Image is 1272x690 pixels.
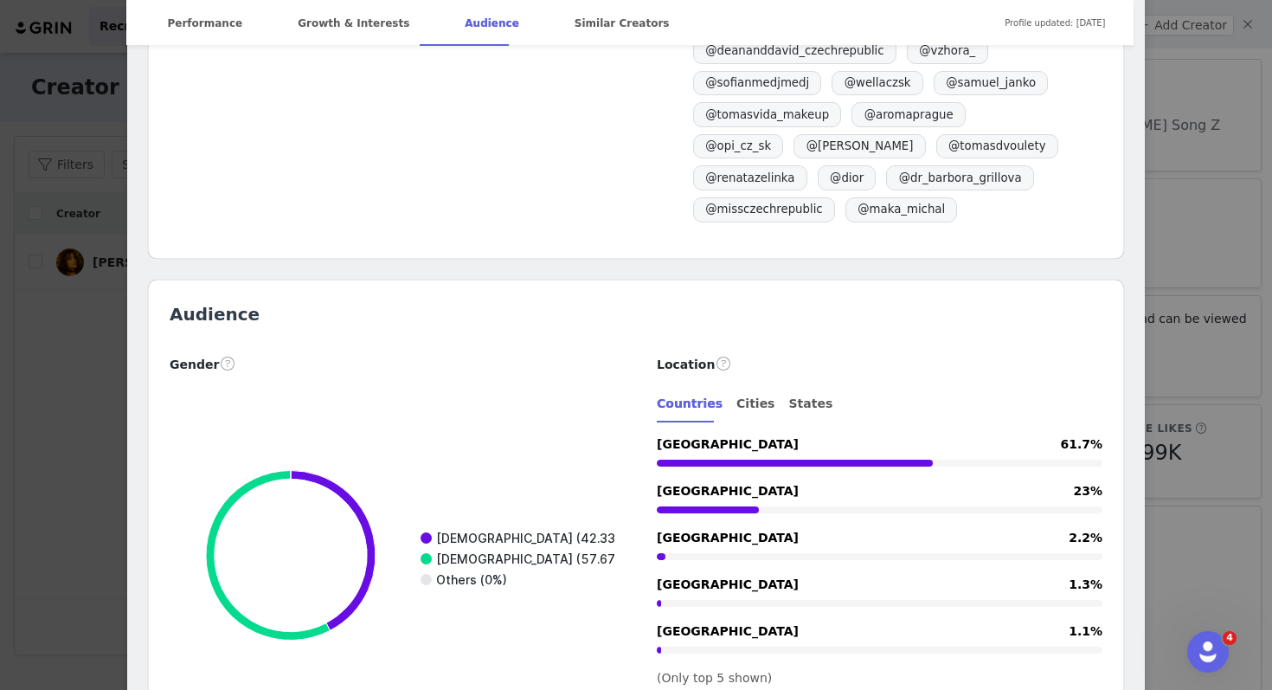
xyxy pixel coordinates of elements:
[946,74,957,92] span: @
[736,384,774,423] div: Cities
[1005,3,1105,42] span: Profile updated: [DATE]
[788,384,832,423] div: States
[858,201,869,218] span: @
[705,170,716,187] span: @
[693,134,783,159] span: opi_cz_sk
[436,572,507,587] text: Others (0%)
[436,531,630,545] text: [DEMOGRAPHIC_DATA] (42.33%)
[845,74,856,92] span: @
[657,437,799,451] span: [GEOGRAPHIC_DATA]
[705,74,716,92] span: @
[1069,529,1102,547] span: 2.2%
[806,138,818,155] span: @
[845,197,957,222] span: maka_michal
[1069,576,1102,594] span: 1.3%
[934,71,1049,96] span: samuel_janko
[864,106,876,124] span: @
[886,165,1033,190] span: dr_barbora_grillova
[818,165,877,190] span: dior
[657,531,799,545] span: [GEOGRAPHIC_DATA]
[657,353,1102,374] div: Location
[948,138,960,155] span: @
[832,71,922,96] span: wellaczsk
[936,134,1058,159] span: tomasdvoulety
[436,551,630,566] text: [DEMOGRAPHIC_DATA] (57.67%)
[705,138,716,155] span: @
[1060,435,1102,454] span: 61.7%
[170,301,1102,327] h2: Audience
[899,170,910,187] span: @
[693,197,835,222] span: missczechrepublic
[851,102,966,127] span: aromaprague
[830,170,841,187] span: @
[693,102,841,127] span: tomasvida_makeup
[1223,631,1237,645] span: 4
[657,671,772,685] span: (Only top 5 shown)
[1069,622,1102,641] span: 1.1%
[170,353,615,374] div: Gender
[1073,482,1102,500] span: 23%
[705,106,716,124] span: @
[657,484,799,498] span: [GEOGRAPHIC_DATA]
[705,201,716,218] span: @
[793,134,925,159] span: [PERSON_NAME]
[657,624,799,638] span: [GEOGRAPHIC_DATA]
[657,577,799,591] span: [GEOGRAPHIC_DATA]
[693,165,807,190] span: renatazelinka
[657,384,723,423] div: Countries
[693,71,821,96] span: sofianmedjmedj
[1187,631,1229,673] iframe: Intercom live chat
